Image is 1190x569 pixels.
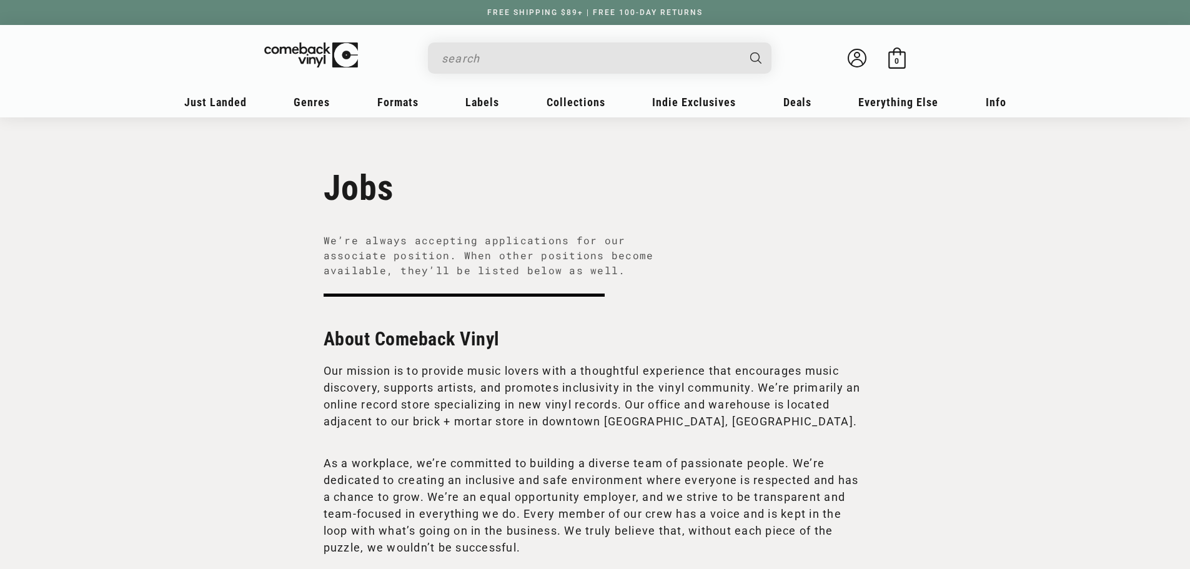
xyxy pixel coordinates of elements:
[739,42,773,74] button: Search
[858,96,938,109] span: Everything Else
[442,46,738,71] input: search
[895,56,899,66] span: 0
[475,8,715,17] a: FREE SHIPPING $89+ | FREE 100-DAY RETURNS
[324,362,867,430] p: Our mission is to provide music lovers with a thoughtful experience that encourages music discove...
[783,96,811,109] span: Deals
[324,233,683,278] p: We’re always accepting applications for our associate position. When other positions become avail...
[547,96,605,109] span: Collections
[986,96,1006,109] span: Info
[465,96,499,109] span: Labels
[324,167,867,209] h1: Jobs
[184,96,247,109] span: Just Landed
[428,42,771,74] div: Search
[652,96,736,109] span: Indie Exclusives
[377,96,419,109] span: Formats
[324,328,867,350] h2: About Comeback Vinyl
[324,455,867,556] p: As a workplace, we’re committed to building a diverse team of passionate people. We’re dedicated ...
[294,96,330,109] span: Genres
